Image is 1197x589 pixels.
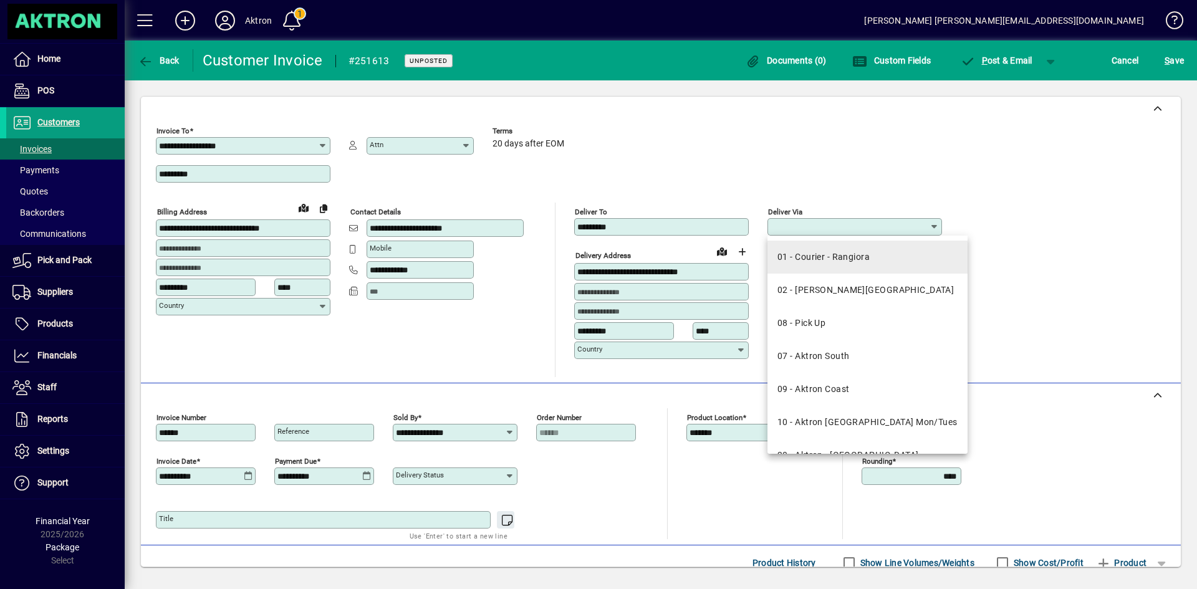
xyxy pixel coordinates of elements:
mat-label: Rounding [862,457,892,466]
mat-option: 08 - Pick Up [767,307,968,340]
mat-label: Invoice number [156,413,206,422]
span: Customers [37,117,80,127]
a: Communications [6,223,125,244]
div: 07 - Aktron South [777,350,849,363]
span: ost & Email [960,55,1032,65]
span: POS [37,85,54,95]
span: Custom Fields [852,55,931,65]
a: Payments [6,160,125,181]
span: Cancel [1112,50,1139,70]
span: Financial Year [36,516,90,526]
label: Show Cost/Profit [1011,557,1084,569]
button: Post & Email [954,49,1039,72]
button: Documents (0) [743,49,830,72]
span: 20 days after EOM [493,139,564,149]
a: Backorders [6,202,125,223]
a: Home [6,44,125,75]
a: Reports [6,404,125,435]
app-page-header-button: Back [125,49,193,72]
label: Show Line Volumes/Weights [858,557,974,569]
div: 02 - [PERSON_NAME][GEOGRAPHIC_DATA] [777,284,954,297]
span: Communications [12,229,86,239]
a: POS [6,75,125,107]
mat-option: 01 - Courier - Rangiora [767,241,968,274]
a: Suppliers [6,277,125,308]
a: View on map [712,241,732,261]
a: View on map [294,198,314,218]
div: 09 - Aktron Coast [777,383,849,396]
mat-label: Country [577,345,602,353]
span: ave [1165,50,1184,70]
button: Choose address [732,242,752,262]
span: Package [46,542,79,552]
a: Support [6,467,125,499]
span: Reports [37,414,68,424]
div: 20 - Aktron - [GEOGRAPHIC_DATA] [777,449,919,462]
button: Product History [748,552,821,574]
mat-option: 07 - Aktron South [767,340,968,373]
button: Custom Fields [849,49,934,72]
span: Support [37,477,69,487]
a: Pick and Pack [6,245,125,276]
mat-option: 20 - Aktron - Auckland [767,439,968,472]
div: #251613 [349,51,390,71]
span: Back [138,55,180,65]
span: Quotes [12,186,48,196]
mat-label: Mobile [370,244,392,252]
span: Pick and Pack [37,255,92,265]
mat-label: Product location [687,413,743,422]
span: Financials [37,350,77,360]
div: 10 - Aktron [GEOGRAPHIC_DATA] Mon/Tues [777,416,958,429]
button: Copy to Delivery address [314,198,334,218]
div: [PERSON_NAME] [PERSON_NAME][EMAIL_ADDRESS][DOMAIN_NAME] [864,11,1144,31]
span: Products [37,318,73,328]
mat-label: Invoice To [156,127,190,135]
span: Terms [493,127,567,135]
a: Products [6,309,125,340]
span: Product [1096,553,1147,573]
span: Unposted [410,57,448,65]
mat-label: Reference [277,427,309,436]
span: Home [37,54,60,64]
mat-label: Sold by [393,413,418,422]
mat-option: 10 - Aktron North Island Mon/Tues [767,406,968,439]
mat-hint: Use 'Enter' to start a new line [410,529,507,543]
span: Invoices [12,144,52,154]
span: Documents (0) [746,55,827,65]
div: 08 - Pick Up [777,317,825,330]
a: Quotes [6,181,125,202]
button: Back [135,49,183,72]
span: Suppliers [37,287,73,297]
span: P [982,55,988,65]
span: Backorders [12,208,64,218]
span: Settings [37,446,69,456]
mat-label: Order number [537,413,582,422]
span: Payments [12,165,59,175]
button: Profile [205,9,245,32]
a: Knowledge Base [1156,2,1181,43]
button: Add [165,9,205,32]
a: Financials [6,340,125,371]
mat-option: 09 - Aktron Coast [767,373,968,406]
mat-label: Invoice date [156,457,196,466]
mat-option: 02 - Courier - Hamilton [767,274,968,307]
mat-label: Payment due [275,457,317,466]
div: Aktron [245,11,272,31]
button: Cancel [1108,49,1142,72]
div: Customer Invoice [203,50,323,70]
span: S [1165,55,1170,65]
a: Invoices [6,138,125,160]
div: 01 - Courier - Rangiora [777,251,870,264]
span: Product History [752,553,816,573]
mat-label: Deliver To [575,208,607,216]
mat-label: Attn [370,140,383,149]
mat-label: Delivery status [396,471,444,479]
mat-label: Country [159,301,184,310]
span: Staff [37,382,57,392]
button: Product [1090,552,1153,574]
a: Staff [6,372,125,403]
mat-label: Title [159,514,173,523]
mat-label: Deliver via [768,208,802,216]
a: Settings [6,436,125,467]
button: Save [1161,49,1187,72]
